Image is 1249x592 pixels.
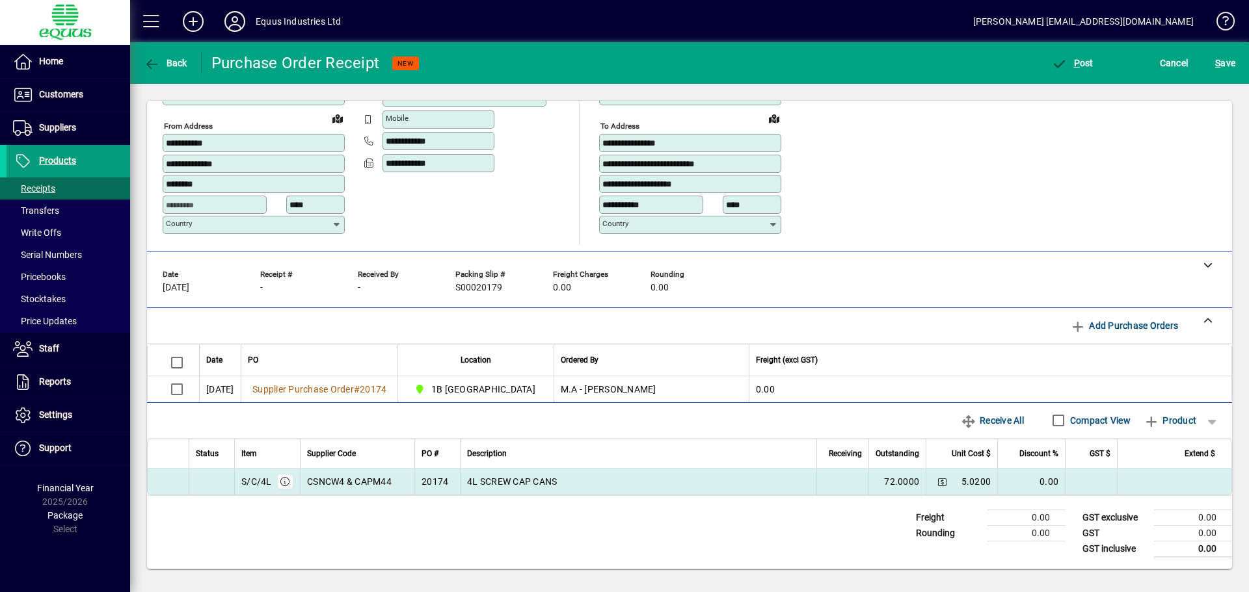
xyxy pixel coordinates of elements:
[756,353,818,367] span: Freight (excl GST)
[1207,3,1233,45] a: Knowledge Base
[13,272,66,282] span: Pricebooks
[461,353,491,367] span: Location
[7,399,130,431] a: Settings
[7,266,130,288] a: Pricebooks
[196,446,219,461] span: Status
[141,51,191,75] button: Back
[7,333,130,365] a: Staff
[13,316,77,326] span: Price Updates
[7,310,130,332] a: Price Updates
[360,384,386,394] span: 20174
[973,11,1194,32] div: [PERSON_NAME] [EMAIL_ADDRESS][DOMAIN_NAME]
[39,122,76,133] span: Suppliers
[130,51,202,75] app-page-header-button: Back
[163,283,189,293] span: [DATE]
[144,58,187,68] span: Back
[248,353,258,367] span: PO
[260,283,263,293] span: -
[1154,525,1232,541] td: 0.00
[248,382,391,396] a: Supplier Purchase Order#20174
[206,353,222,367] span: Date
[39,443,72,453] span: Support
[1160,53,1189,73] span: Cancel
[561,353,598,367] span: Ordered By
[933,472,951,491] button: Change Price Levels
[1154,541,1232,557] td: 0.00
[422,446,438,461] span: PO #
[1137,409,1203,432] button: Product
[1185,446,1215,461] span: Extend $
[876,446,919,461] span: Outstanding
[1215,53,1235,73] span: ave
[431,383,535,396] span: 1B [GEOGRAPHIC_DATA]
[7,45,130,78] a: Home
[39,56,63,66] span: Home
[354,384,360,394] span: #
[39,155,76,166] span: Products
[214,10,256,33] button: Profile
[241,475,272,488] div: S/C/4L
[39,376,71,387] span: Reports
[327,108,348,129] a: View on map
[602,219,628,228] mat-label: Country
[7,432,130,465] a: Support
[414,469,460,495] td: 20174
[13,294,66,304] span: Stocktakes
[553,283,571,293] span: 0.00
[997,469,1065,495] td: 0.00
[1076,541,1154,557] td: GST inclusive
[47,510,83,521] span: Package
[199,376,241,402] td: [DATE]
[561,353,742,367] div: Ordered By
[909,525,987,541] td: Rounding
[1090,446,1110,461] span: GST $
[39,343,59,354] span: Staff
[39,89,83,99] span: Customers
[455,283,502,293] span: S00020179
[7,199,130,222] a: Transfers
[1068,414,1131,427] label: Compact View
[1215,58,1220,68] span: S
[987,509,1066,525] td: 0.00
[7,244,130,266] a: Serial Numbers
[554,376,749,402] td: M.A - [PERSON_NAME]
[358,283,360,293] span: -
[1074,58,1080,68] span: P
[764,108,785,129] a: View on map
[1076,509,1154,525] td: GST exclusive
[307,446,356,461] span: Supplier Code
[39,409,72,420] span: Settings
[7,112,130,144] a: Suppliers
[211,53,380,73] div: Purchase Order Receipt
[13,183,55,194] span: Receipts
[7,366,130,398] a: Reports
[37,483,94,493] span: Financial Year
[1019,446,1058,461] span: Discount %
[7,222,130,244] a: Write Offs
[961,410,1024,431] span: Receive All
[1051,58,1094,68] span: ost
[1157,51,1192,75] button: Cancel
[460,469,816,495] td: 4L SCREW CAP CANS
[1212,51,1239,75] button: Save
[829,446,862,461] span: Receiving
[909,509,987,525] td: Freight
[756,353,1215,367] div: Freight (excl GST)
[300,469,414,495] td: CSNCW4 & CAPM44
[749,376,1231,402] td: 0.00
[166,219,192,228] mat-label: Country
[386,114,409,123] mat-label: Mobile
[952,446,991,461] span: Unit Cost $
[13,227,61,238] span: Write Offs
[1076,525,1154,541] td: GST
[987,525,1066,541] td: 0.00
[411,381,541,397] span: 1B BLENHEIM
[241,446,257,461] span: Item
[467,446,507,461] span: Description
[252,384,354,394] span: Supplier Purchase Order
[13,205,59,216] span: Transfers
[7,79,130,111] a: Customers
[1154,509,1232,525] td: 0.00
[868,469,926,495] td: 72.0000
[1065,314,1183,337] button: Add Purchase Orders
